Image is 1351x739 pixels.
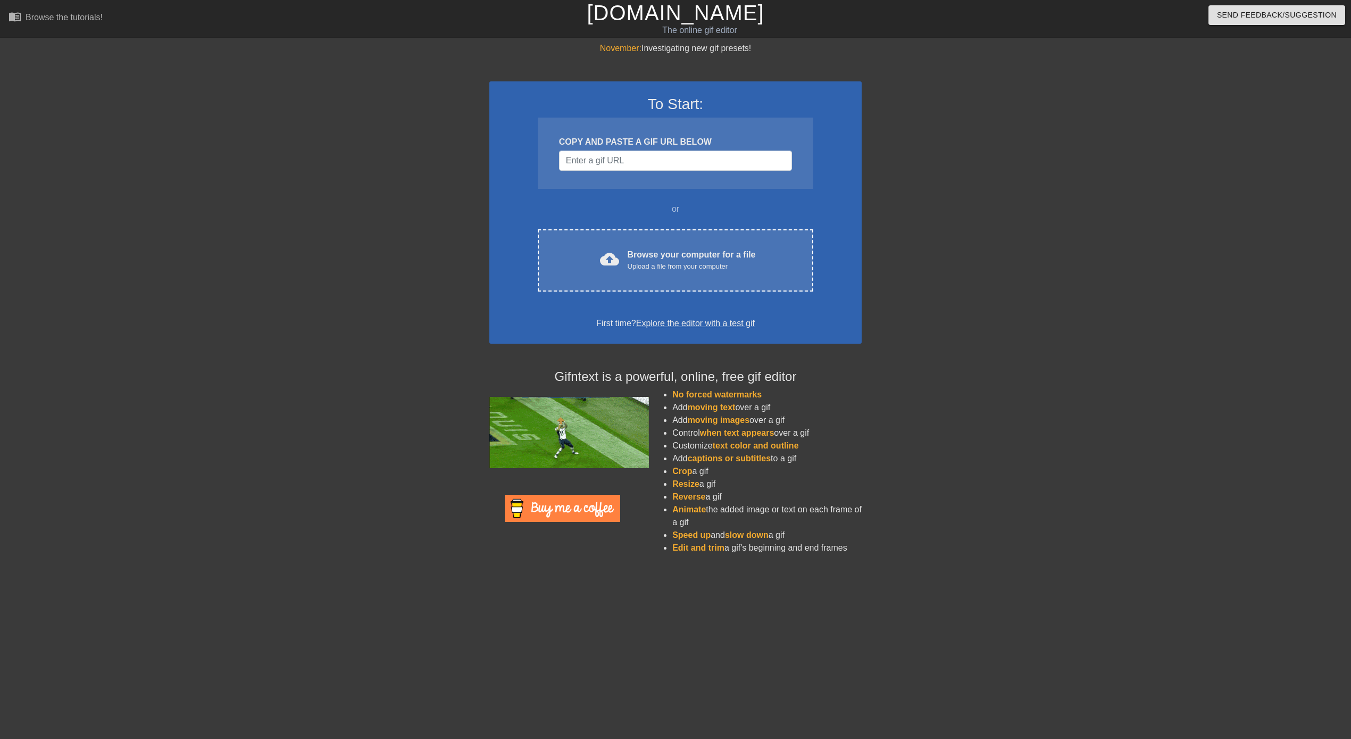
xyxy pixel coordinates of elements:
[600,44,641,53] span: November:
[672,503,862,529] li: the added image or text on each frame of a gif
[636,319,755,328] a: Explore the editor with a test gif
[628,261,756,272] div: Upload a file from your computer
[600,250,619,269] span: cloud_upload
[505,495,620,522] img: Buy Me A Coffee
[672,542,862,554] li: a gif's beginning and end frames
[672,479,699,488] span: Resize
[688,416,749,425] span: moving images
[489,42,862,55] div: Investigating new gif presets!
[559,136,792,148] div: COPY AND PASTE A GIF URL BELOW
[559,151,792,171] input: Username
[1217,9,1337,22] span: Send Feedback/Suggestion
[672,467,692,476] span: Crop
[672,427,862,439] li: Control over a gif
[700,428,774,437] span: when text appears
[672,414,862,427] li: Add over a gif
[672,401,862,414] li: Add over a gif
[587,1,764,24] a: [DOMAIN_NAME]
[672,478,862,491] li: a gif
[489,397,649,468] img: football_small.gif
[672,439,862,452] li: Customize
[672,465,862,478] li: a gif
[26,13,103,22] div: Browse the tutorials!
[456,24,944,37] div: The online gif editor
[672,390,762,399] span: No forced watermarks
[672,543,724,552] span: Edit and trim
[628,248,756,272] div: Browse your computer for a file
[672,452,862,465] li: Add to a gif
[725,530,769,539] span: slow down
[672,492,705,501] span: Reverse
[503,317,848,330] div: First time?
[489,369,862,385] h4: Gifntext is a powerful, online, free gif editor
[672,529,862,542] li: and a gif
[672,530,711,539] span: Speed up
[1208,5,1345,25] button: Send Feedback/Suggestion
[9,10,103,27] a: Browse the tutorials!
[713,441,799,450] span: text color and outline
[672,505,706,514] span: Animate
[688,454,771,463] span: captions or subtitles
[688,403,736,412] span: moving text
[503,95,848,113] h3: To Start:
[9,10,21,23] span: menu_book
[672,491,862,503] li: a gif
[517,203,834,215] div: or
